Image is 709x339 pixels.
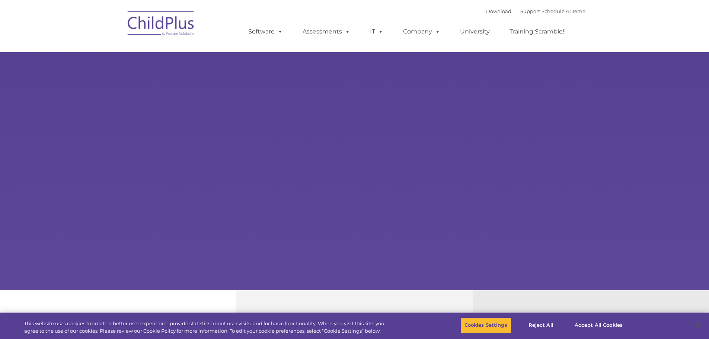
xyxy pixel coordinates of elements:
button: Reject All [518,317,564,333]
a: Schedule A Demo [542,8,585,14]
a: Download [486,8,511,14]
button: Close [689,317,705,333]
img: ChildPlus by Procare Solutions [124,6,198,43]
a: Company [396,24,448,39]
a: Software [241,24,290,39]
font: | [486,8,585,14]
a: Support [520,8,540,14]
a: Training Scramble!! [502,24,573,39]
button: Cookies Settings [460,317,511,333]
button: Accept All Cookies [571,317,627,333]
a: University [453,24,497,39]
a: Assessments [295,24,358,39]
div: This website uses cookies to create a better user experience, provide statistics about user visit... [24,320,390,335]
a: IT [363,24,391,39]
